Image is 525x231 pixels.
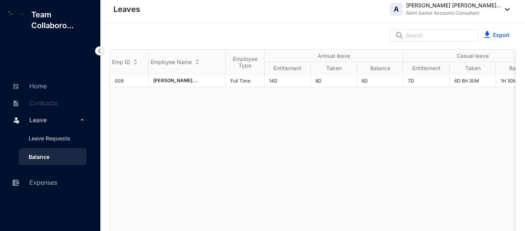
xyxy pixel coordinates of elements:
th: Annual leave [264,50,403,62]
th: Emp ID [110,50,149,74]
th: Entitlement [403,62,450,74]
td: 009 [110,74,149,87]
a: Home [10,82,47,90]
a: Export [493,32,510,38]
img: dropdown-black.8e83cc76930a90b1a4fdb6d089b7bf3a.svg [501,8,510,11]
td: 8D [311,74,357,87]
td: 6D [357,74,403,87]
p: Team Collaboro... [25,9,100,31]
img: home-unselected.a29eae3204392db15eaf.svg [12,83,19,90]
th: Taken [311,62,357,74]
td: 6D 6H 30M [450,74,496,87]
a: Contracts [10,99,58,107]
span: A [394,6,399,13]
a: Leave Requests [22,135,70,142]
img: nav-icon-left.19a07721e4dec06a274f6d07517f07b7.svg [95,46,104,56]
li: Contracts [6,94,91,111]
th: Entitlement [264,62,311,74]
td: Full Time [226,74,264,87]
th: Employee Name [149,50,226,74]
li: Expenses [6,174,91,191]
td: 14D [264,74,311,87]
th: Employee Type [226,50,264,74]
span: Leave [29,112,78,128]
img: contract-unselected.99e2b2107c0a7dd48938.svg [12,100,19,107]
a: Balance [22,153,49,160]
th: Balance [357,62,403,74]
th: Taken [450,62,496,74]
span: [PERSON_NAME]... [153,78,197,83]
li: Home [6,77,91,94]
img: leave.99b8a76c7fa76a53782d.svg [12,116,20,124]
span: Emp ID [112,59,130,65]
td: 7D [403,74,450,87]
img: log [8,10,25,15]
a: Expenses [10,179,57,186]
p: Semi Senior Accounts Consultant [406,9,501,17]
img: blue-download.5ef7b2b032fd340530a27f4ceaf19358.svg [484,31,490,38]
img: search.8ce656024d3affaeffe32e5b30621cb7.svg [395,32,404,39]
button: Export [478,29,516,42]
input: Search [406,30,473,41]
img: expense-unselected.2edcf0507c847f3e9e96.svg [12,179,19,186]
p: Leaves [113,4,140,15]
p: [PERSON_NAME] [PERSON_NAME]... [406,2,501,9]
span: Employee Name [151,59,192,65]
